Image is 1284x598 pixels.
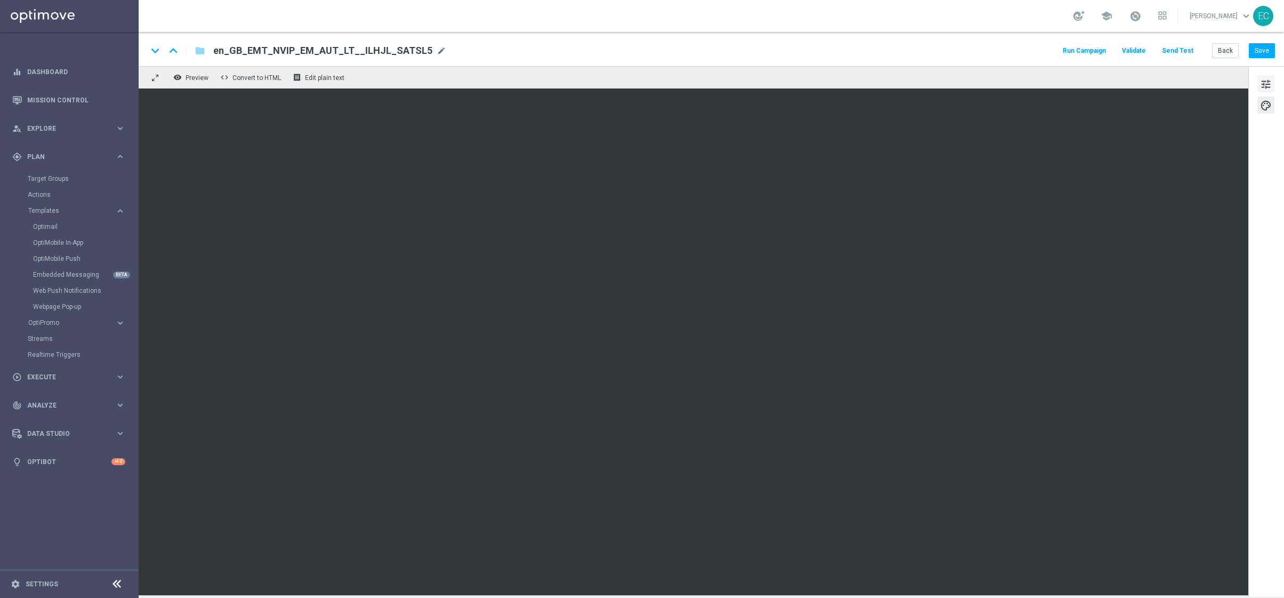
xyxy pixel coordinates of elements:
button: palette [1257,97,1274,114]
button: Send Test [1160,44,1195,58]
button: receipt Edit plain text [290,70,349,84]
div: Templates [28,203,138,315]
div: Data Studio [12,429,115,438]
span: keyboard_arrow_down [1240,10,1252,22]
button: folder [194,42,206,59]
div: Web Push Notifications [33,283,138,299]
span: Validate [1122,47,1146,54]
div: Mission Control [12,86,125,114]
button: code Convert to HTML [218,70,286,84]
i: keyboard_arrow_right [115,428,125,438]
i: folder [195,44,205,57]
button: gps_fixed Plan keyboard_arrow_right [12,153,126,161]
a: Realtime Triggers [28,350,111,359]
a: Web Push Notifications [33,286,111,295]
span: Plan [27,154,115,160]
button: Run Campaign [1061,44,1108,58]
div: Realtime Triggers [28,347,138,363]
i: settings [11,579,20,589]
button: Back [1212,43,1239,58]
a: Optimail [33,222,111,231]
i: equalizer [12,67,22,77]
div: Embedded Messaging [33,267,138,283]
div: Dashboard [12,58,125,86]
a: Streams [28,334,111,343]
i: remove_red_eye [173,73,182,82]
div: Actions [28,187,138,203]
i: keyboard_arrow_right [115,372,125,382]
i: keyboard_arrow_right [115,152,125,162]
span: Data Studio [27,430,115,437]
span: tune [1260,77,1272,91]
i: person_search [12,124,22,133]
div: Analyze [12,401,115,410]
i: keyboard_arrow_right [115,206,125,216]
button: tune [1257,75,1274,92]
span: Convert to HTML [232,74,281,82]
button: Data Studio keyboard_arrow_right [12,429,126,438]
button: remove_red_eye Preview [171,70,213,84]
div: Target Groups [28,171,138,187]
div: Templates [28,208,115,214]
i: gps_fixed [12,152,22,162]
a: OptiMobile Push [33,254,111,263]
span: Edit plain text [305,74,344,82]
button: lightbulb Optibot +10 [12,458,126,466]
div: Optimail [33,219,138,235]
a: Optibot [27,448,111,476]
a: Dashboard [27,58,125,86]
span: school [1101,10,1112,22]
button: Mission Control [12,96,126,105]
button: equalizer Dashboard [12,68,126,76]
div: Streams [28,331,138,347]
a: Embedded Messaging [33,270,111,279]
div: BETA [113,272,130,278]
i: keyboard_arrow_right [115,123,125,133]
span: Analyze [27,402,115,409]
div: Explore [12,124,115,133]
div: Optibot [12,448,125,476]
a: [PERSON_NAME]keyboard_arrow_down [1189,8,1253,24]
a: Actions [28,190,111,199]
span: Templates [28,208,105,214]
i: keyboard_arrow_up [165,43,181,59]
div: OptiPromo [28,320,115,326]
a: Target Groups [28,174,111,183]
i: track_changes [12,401,22,410]
a: Mission Control [27,86,125,114]
span: code [220,73,229,82]
button: Templates keyboard_arrow_right [28,206,126,215]
a: OptiMobile In-App [33,238,111,247]
button: track_changes Analyze keyboard_arrow_right [12,401,126,410]
button: play_circle_outline Execute keyboard_arrow_right [12,373,126,381]
span: Execute [27,374,115,380]
button: OptiPromo keyboard_arrow_right [28,318,126,327]
div: OptiMobile Push [33,251,138,267]
i: keyboard_arrow_right [115,318,125,328]
a: Webpage Pop-up [33,302,111,311]
button: person_search Explore keyboard_arrow_right [12,124,126,133]
i: keyboard_arrow_right [115,400,125,410]
span: OptiPromo [28,320,105,326]
div: Webpage Pop-up [33,299,138,315]
div: Execute [12,372,115,382]
div: EC [1253,6,1273,26]
div: OptiMobile In-App [33,235,138,251]
i: play_circle_outline [12,372,22,382]
div: OptiPromo [28,315,138,331]
button: Save [1249,43,1275,58]
div: Plan [12,152,115,162]
i: receipt [293,73,301,82]
span: Explore [27,125,115,132]
a: Settings [26,581,58,587]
